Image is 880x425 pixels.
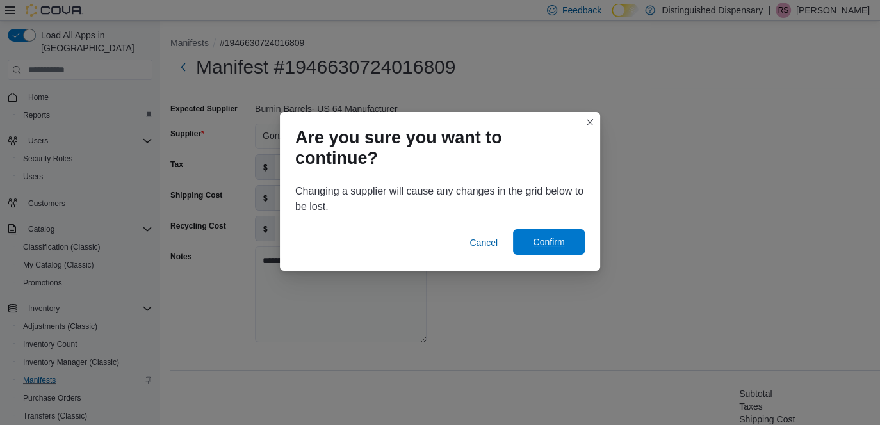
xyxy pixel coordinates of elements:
span: Confirm [533,236,564,248]
button: Closes this modal window [582,115,598,130]
button: Confirm [513,229,585,255]
h1: Are you sure you want to continue? [295,127,574,168]
p: Changing a supplier will cause any changes in the grid below to be lost. [295,184,585,214]
button: Cancel [464,230,503,255]
span: Cancel [469,236,498,249]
